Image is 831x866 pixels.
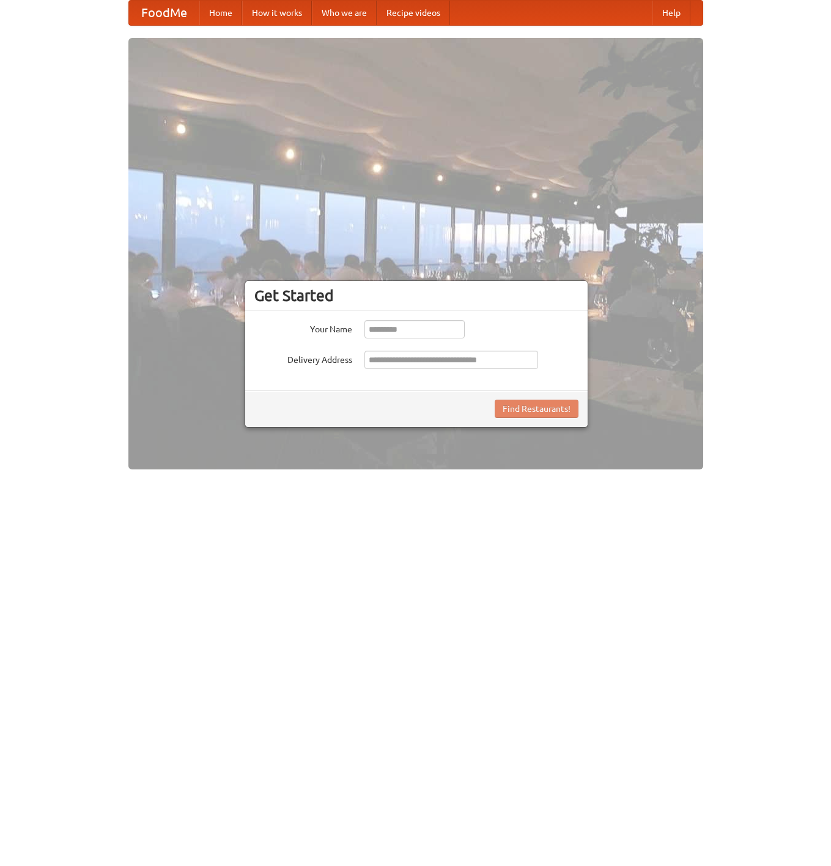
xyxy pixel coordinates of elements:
[377,1,450,25] a: Recipe videos
[129,1,199,25] a: FoodMe
[254,351,352,366] label: Delivery Address
[242,1,312,25] a: How it works
[254,320,352,335] label: Your Name
[254,286,578,305] h3: Get Started
[312,1,377,25] a: Who we are
[652,1,690,25] a: Help
[199,1,242,25] a: Home
[495,400,578,418] button: Find Restaurants!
